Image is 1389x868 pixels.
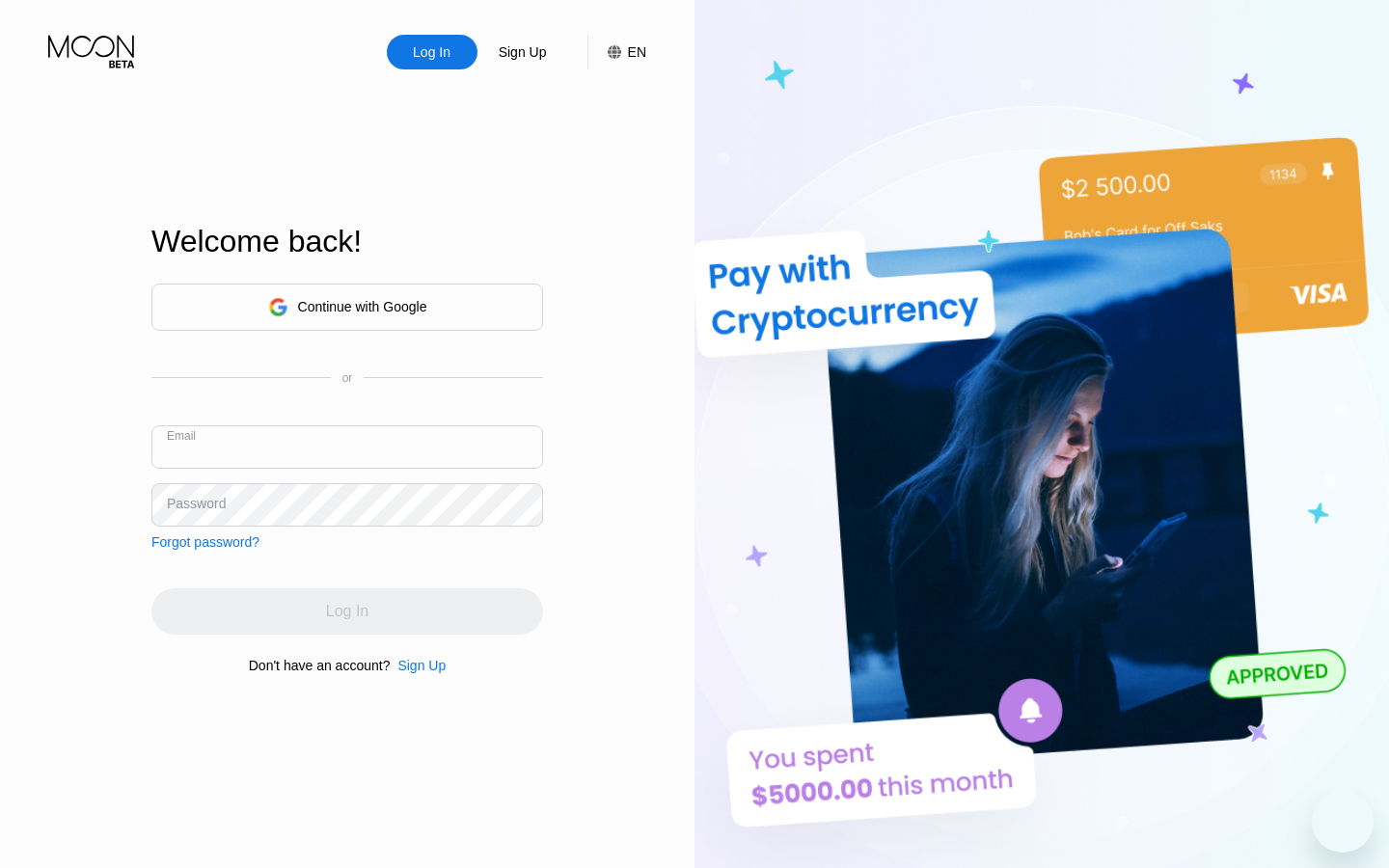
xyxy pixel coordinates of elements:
[387,35,477,69] div: Log In
[151,534,259,550] div: Forgot password?
[167,496,226,511] div: Password
[477,35,568,69] div: Sign Up
[497,42,549,62] div: Sign Up
[249,658,391,673] div: Don't have an account?
[628,44,646,60] div: EN
[167,429,196,443] div: Email
[151,284,543,331] div: Continue with Google
[298,299,427,314] div: Continue with Google
[1312,791,1374,853] iframe: Button to launch messaging window
[151,224,543,259] div: Welcome back!
[411,42,452,62] div: Log In
[390,658,446,673] div: Sign Up
[587,35,646,69] div: EN
[397,658,446,673] div: Sign Up
[342,371,353,385] div: or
